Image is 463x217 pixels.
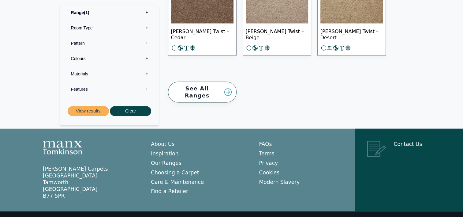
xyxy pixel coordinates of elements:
button: Clear [110,106,151,116]
label: Materials [65,66,154,82]
span: [PERSON_NAME] Twist – Beige [246,23,308,45]
a: Choosing a Carpet [151,169,199,175]
a: Modern Slavery [259,179,300,185]
a: Terms [259,150,274,157]
span: 1 [84,10,89,15]
a: About Us [151,141,174,147]
a: See All Ranges [168,82,237,103]
label: Features [65,82,154,97]
span: [PERSON_NAME] Twist – Desert [320,23,383,45]
a: Care & Maintenance [151,179,204,185]
span: [PERSON_NAME] Twist – Cedar [171,23,233,45]
label: Pattern [65,36,154,51]
a: Contact Us [394,141,422,147]
a: Find a Retailer [151,188,188,194]
label: Room Type [65,20,154,36]
button: View results [68,106,109,116]
a: Inspiration [151,150,178,157]
label: Range [65,5,154,20]
a: Cookies [259,169,280,175]
p: [PERSON_NAME] Carpets [GEOGRAPHIC_DATA] Tamworth [GEOGRAPHIC_DATA] B77 5PR [43,165,139,199]
a: FAQs [259,141,272,147]
img: Manx Tomkinson Logo [43,141,82,154]
a: Our Ranges [151,160,181,166]
label: Colours [65,51,154,66]
a: Privacy [259,160,278,166]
